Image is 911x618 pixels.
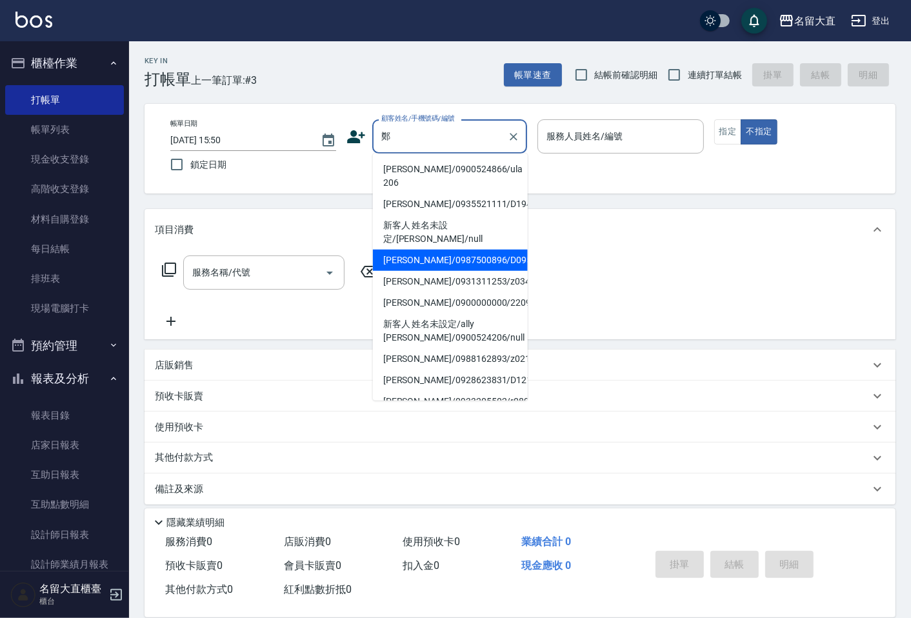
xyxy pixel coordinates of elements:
[155,483,203,496] p: 備註及來源
[284,535,331,548] span: 店販消費 0
[5,46,124,80] button: 櫃檯作業
[381,114,455,123] label: 顧客姓名/手機號碼/編號
[155,421,203,434] p: 使用預收卡
[373,292,528,314] li: [PERSON_NAME]/0900000000/220928
[521,535,571,548] span: 業績合計 0
[155,223,194,237] p: 項目消費
[155,359,194,372] p: 店販銷售
[284,583,352,595] span: 紅利點數折抵 0
[741,119,777,145] button: 不指定
[165,559,223,572] span: 預收卡販賣 0
[714,119,742,145] button: 指定
[5,401,124,430] a: 報表目錄
[5,145,124,174] a: 現金收支登錄
[521,559,571,572] span: 現金應收 0
[373,391,528,412] li: [PERSON_NAME]/0933205502/r089
[5,490,124,519] a: 互助點數明細
[15,12,52,28] img: Logo
[5,264,124,294] a: 排班表
[145,57,191,65] h2: Key In
[373,314,528,348] li: 新客人 姓名未設定/ally [PERSON_NAME]/0900524206/null
[145,412,896,443] div: 使用預收卡
[145,209,896,250] div: 項目消費
[5,204,124,234] a: 材料自購登錄
[190,158,226,172] span: 鎖定日期
[10,582,36,608] img: Person
[284,559,341,572] span: 會員卡販賣 0
[688,68,742,82] span: 連續打單結帳
[155,390,203,403] p: 預收卡販賣
[504,63,562,87] button: 帳單速查
[5,115,124,145] a: 帳單列表
[403,535,460,548] span: 使用預收卡 0
[170,130,308,151] input: YYYY/MM/DD hh:mm
[145,443,896,473] div: 其他付款方式
[39,595,105,607] p: 櫃台
[595,68,658,82] span: 結帳前確認明細
[5,520,124,550] a: 設計師日報表
[5,460,124,490] a: 互助日報表
[166,516,225,530] p: 隱藏業績明細
[373,159,528,194] li: [PERSON_NAME]/0900524866/ula 206
[145,70,191,88] h3: 打帳單
[165,583,233,595] span: 其他付款方式 0
[373,348,528,370] li: [PERSON_NAME]/0988162893/z021
[5,234,124,264] a: 每日結帳
[191,72,257,88] span: 上一筆訂單:#3
[5,174,124,204] a: 高階收支登錄
[846,9,896,33] button: 登出
[5,294,124,323] a: 現場電腦打卡
[170,119,197,128] label: 帳單日期
[165,535,212,548] span: 服務消費 0
[145,473,896,504] div: 備註及來源
[505,128,523,146] button: Clear
[373,215,528,250] li: 新客人 姓名未設定/[PERSON_NAME]/null
[319,263,340,283] button: Open
[39,583,105,595] h5: 名留大直櫃臺
[313,125,344,156] button: Choose date, selected date is 2025-08-18
[373,194,528,215] li: [PERSON_NAME]/0935521111/D194
[5,329,124,363] button: 預約管理
[373,250,528,271] li: [PERSON_NAME]/0987500896/D095
[5,85,124,115] a: 打帳單
[5,430,124,460] a: 店家日報表
[794,13,836,29] div: 名留大直
[403,559,439,572] span: 扣入金 0
[5,362,124,395] button: 報表及分析
[145,350,896,381] div: 店販銷售
[5,550,124,579] a: 設計師業績月報表
[373,370,528,391] li: [PERSON_NAME]/0928623831/D121
[145,381,896,412] div: 預收卡販賣
[774,8,841,34] button: 名留大直
[373,271,528,292] li: [PERSON_NAME]/0931311253/z034
[155,451,219,465] p: 其他付款方式
[741,8,767,34] button: save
